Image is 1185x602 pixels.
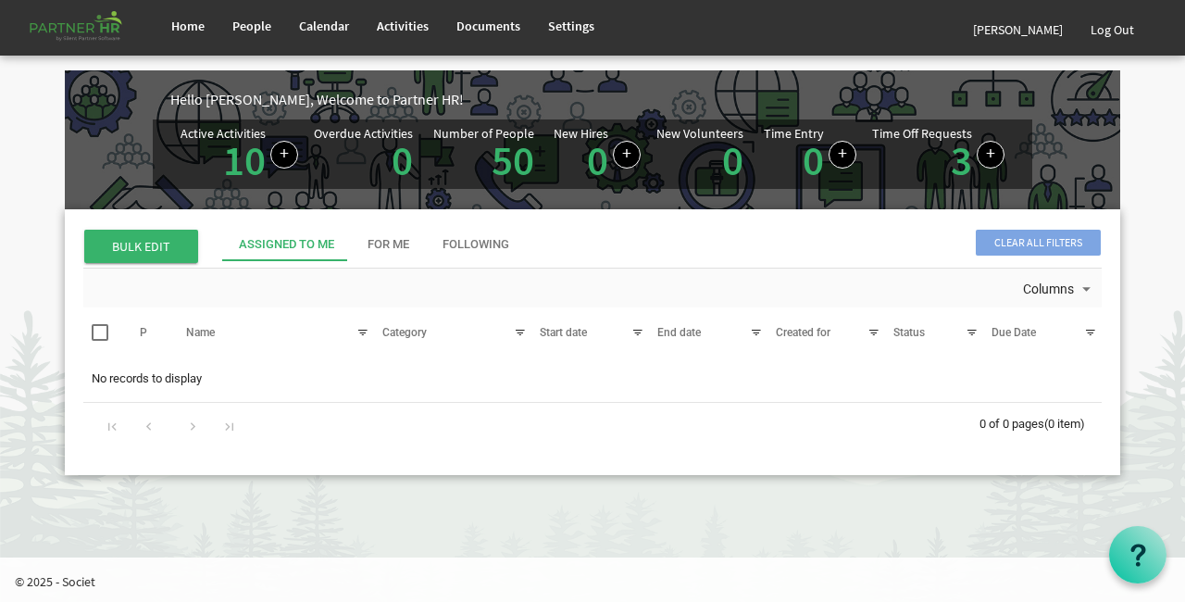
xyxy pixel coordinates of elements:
span: Columns [1021,278,1076,301]
div: Time Entry [764,127,824,140]
span: Status [893,326,925,339]
div: Time Off Requests [872,127,972,140]
div: Following [443,236,509,254]
a: 0 [722,134,743,186]
div: Number of active Activities in Partner HR [181,127,298,182]
span: Activities [377,18,429,34]
div: Columns [1019,269,1099,307]
div: Go to first page [100,412,125,438]
div: New Volunteers [656,127,743,140]
div: Number of active time off requests [872,127,1004,182]
div: Go to next page [181,412,206,438]
div: Hello [PERSON_NAME], Welcome to Partner HR! [170,89,1120,110]
div: Go to previous page [136,412,161,438]
span: Calendar [299,18,349,34]
div: Volunteer hired in the last 7 days [656,127,748,182]
div: Activities assigned to you for which the Due Date is passed [314,127,418,182]
div: Assigned To Me [239,236,334,254]
a: 0 [587,134,608,186]
span: People [232,18,271,34]
span: Category [382,326,427,339]
span: 0 of 0 pages [979,417,1044,431]
a: 3 [951,134,972,186]
a: 50 [492,134,534,186]
a: Create a new time off request [977,141,1004,169]
div: Number of People [433,127,534,140]
span: Home [171,18,205,34]
button: Columns [1019,278,1099,302]
span: (0 item) [1044,417,1085,431]
p: © 2025 - Societ [15,572,1185,591]
a: [PERSON_NAME] [959,4,1077,56]
div: Active Activities [181,127,266,140]
span: P [140,326,147,339]
div: For Me [368,236,409,254]
span: End date [657,326,701,339]
span: Name [186,326,215,339]
div: Number of Time Entries [764,127,856,182]
div: 0 of 0 pages (0 item) [979,403,1102,442]
a: 10 [223,134,266,186]
span: Settings [548,18,594,34]
a: 0 [392,134,413,186]
span: Clear all filters [976,230,1101,256]
div: Total number of active people in Partner HR [433,127,539,182]
div: Overdue Activities [314,127,413,140]
a: 0 [803,134,824,186]
span: Created for [776,326,830,339]
a: Create a new Activity [270,141,298,169]
a: Add new person to Partner HR [613,141,641,169]
span: BULK EDIT [84,230,198,263]
div: People hired in the last 7 days [554,127,641,182]
span: Start date [540,326,587,339]
a: Log Out [1077,4,1148,56]
td: No records to display [83,361,1102,396]
div: Go to last page [217,412,242,438]
span: Due Date [992,326,1036,339]
a: Log hours [829,141,856,169]
div: New Hires [554,127,608,140]
span: Documents [456,18,520,34]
